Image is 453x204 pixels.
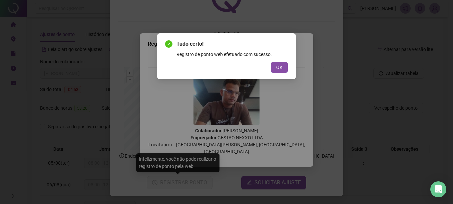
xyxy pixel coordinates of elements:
div: Open Intercom Messenger [430,181,446,197]
span: Tudo certo! [176,40,288,48]
span: check-circle [165,40,172,48]
div: Registro de ponto web efetuado com sucesso. [176,51,288,58]
span: OK [276,64,283,71]
button: OK [271,62,288,73]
